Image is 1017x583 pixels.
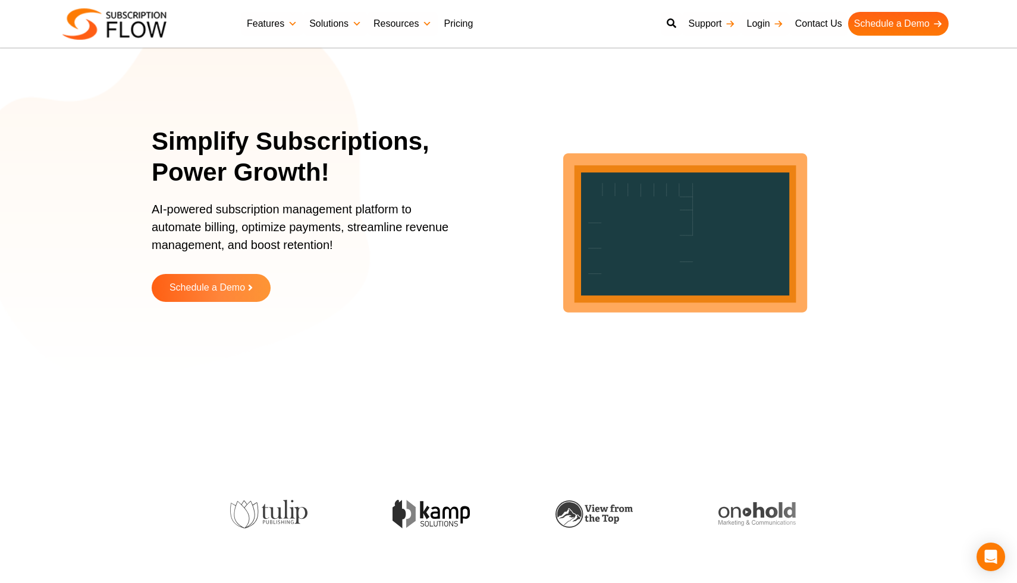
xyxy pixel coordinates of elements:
a: Login [741,12,789,36]
a: Features [241,12,303,36]
a: Schedule a Demo [848,12,949,36]
a: Resources [368,12,438,36]
h1: Simplify Subscriptions, Power Growth! [152,126,476,188]
img: view-from-the-top [555,500,633,528]
a: Pricing [438,12,479,36]
img: onhold-marketing [718,502,796,526]
div: Open Intercom Messenger [977,543,1005,571]
a: Contact Us [789,12,848,36]
a: Solutions [303,12,368,36]
a: Support [682,12,740,36]
p: AI-powered subscription management platform to automate billing, optimize payments, streamline re... [152,200,461,266]
img: kamp-solution [393,500,470,528]
img: tulip-publishing [230,500,307,528]
img: Subscriptionflow [62,8,167,40]
span: Schedule a Demo [169,283,245,293]
a: Schedule a Demo [152,274,271,302]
